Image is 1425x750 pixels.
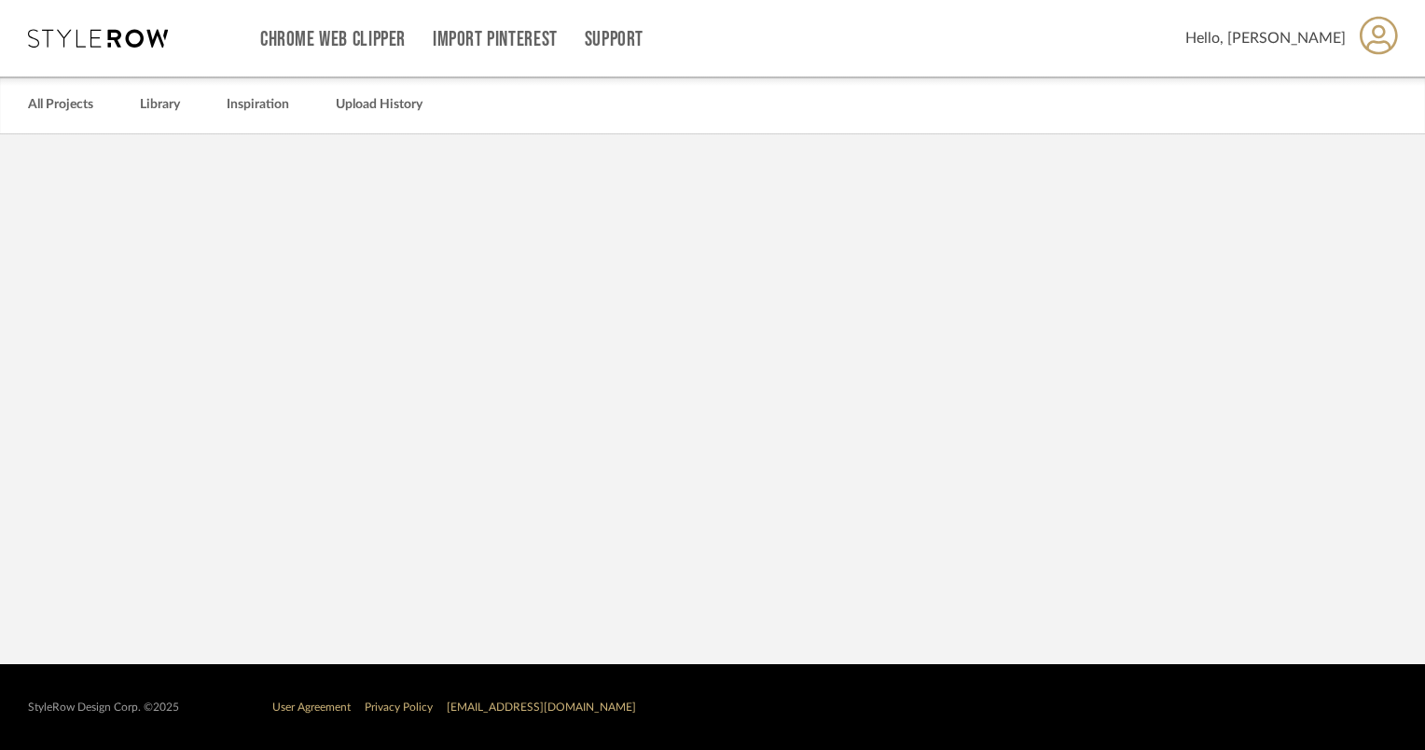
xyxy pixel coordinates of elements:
[336,92,422,118] a: Upload History
[272,701,351,713] a: User Agreement
[260,32,406,48] a: Chrome Web Clipper
[28,92,93,118] a: All Projects
[585,32,643,48] a: Support
[227,92,289,118] a: Inspiration
[28,701,179,715] div: StyleRow Design Corp. ©2025
[447,701,636,713] a: [EMAIL_ADDRESS][DOMAIN_NAME]
[365,701,433,713] a: Privacy Policy
[1185,27,1346,49] span: Hello, [PERSON_NAME]
[433,32,558,48] a: Import Pinterest
[140,92,180,118] a: Library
